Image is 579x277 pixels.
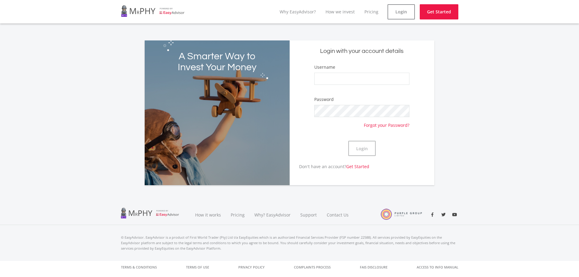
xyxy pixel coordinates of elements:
[295,205,322,225] a: Support
[294,261,331,274] a: Complaints Process
[226,205,250,225] a: Pricing
[346,164,369,169] a: Get Started
[420,4,458,19] a: Get Started
[174,51,261,73] h2: A Smarter Way to Invest Your Money
[364,9,378,15] a: Pricing
[280,9,316,15] a: Why EasyAdvisor?
[417,261,458,274] a: Access to Info Manual
[121,235,458,251] p: © EasyAdvisor. EasyAdvisor is a product of First World Trader (Pty) Ltd t/a EasyEquities which is...
[364,117,409,128] a: Forgot your Password?
[388,4,415,19] a: Login
[348,141,376,156] button: Login
[294,47,430,55] h5: Login with your account details
[121,261,157,274] a: Terms & Conditions
[326,9,355,15] a: How we invest
[314,64,335,70] label: Username
[186,261,209,274] a: Terms of Use
[190,205,226,225] a: How it works
[360,261,388,274] a: FAIS Disclosure
[250,205,295,225] a: Why? EasyAdvisor
[322,205,354,225] a: Contact Us
[238,261,265,274] a: Privacy Policy
[314,96,334,102] label: Password
[290,163,370,170] p: Don't have an account?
